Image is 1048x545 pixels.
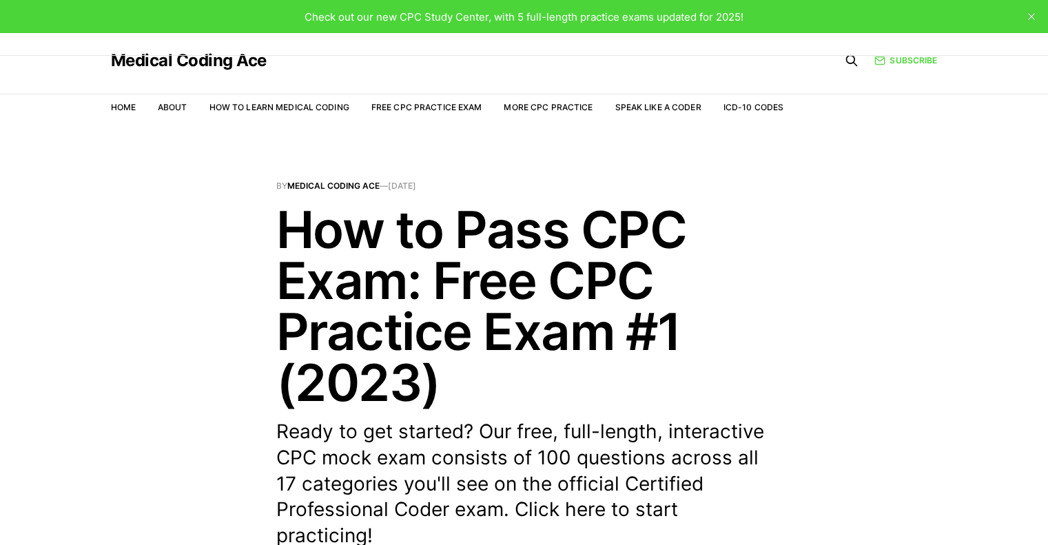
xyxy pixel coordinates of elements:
[1020,6,1042,28] button: close
[276,182,772,190] span: By —
[305,10,743,23] span: Check out our new CPC Study Center, with 5 full-length practice exams updated for 2025!
[823,477,1048,545] iframe: portal-trigger
[287,181,380,191] a: Medical Coding Ace
[388,181,416,191] time: [DATE]
[371,102,482,112] a: Free CPC Practice Exam
[615,102,701,112] a: Speak Like a Coder
[111,102,136,112] a: Home
[874,54,937,67] a: Subscribe
[723,102,783,112] a: ICD-10 Codes
[276,204,772,408] h1: How to Pass CPC Exam: Free CPC Practice Exam #1 (2023)
[504,102,593,112] a: More CPC Practice
[209,102,349,112] a: How to Learn Medical Coding
[111,52,267,69] a: Medical Coding Ace
[158,102,187,112] a: About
